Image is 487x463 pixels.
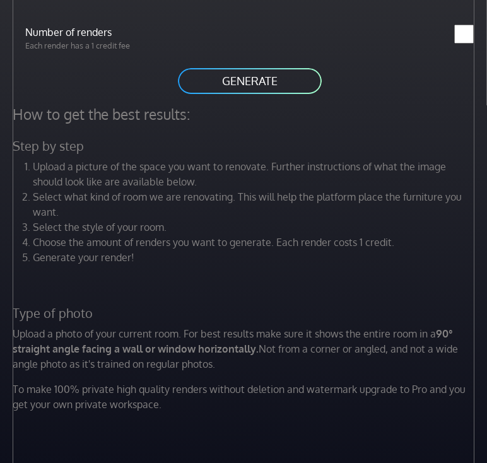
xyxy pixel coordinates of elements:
[33,220,478,235] li: Select the style of your room.
[18,40,250,52] p: Each render has a 1 credit fee
[5,138,485,154] h5: Step by step
[5,326,485,372] p: Upload a photo of your current room. For best results make sure it shows the entire room in a Not...
[177,67,323,95] button: GENERATE
[5,305,485,321] h5: Type of photo
[18,25,250,40] label: Number of renders
[5,382,485,412] p: To make 100% private high quality renders without deletion and watermark upgrade to Pro and you g...
[5,105,485,123] h4: How to get the best results:
[33,159,478,189] li: Upload a picture of the space you want to renovate. Further instructions of what the image should...
[33,250,478,265] li: Generate your render!
[33,189,478,220] li: Select what kind of room we are renovating. This will help the platform place the furniture you w...
[33,235,478,250] li: Choose the amount of renders you want to generate. Each render costs 1 credit.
